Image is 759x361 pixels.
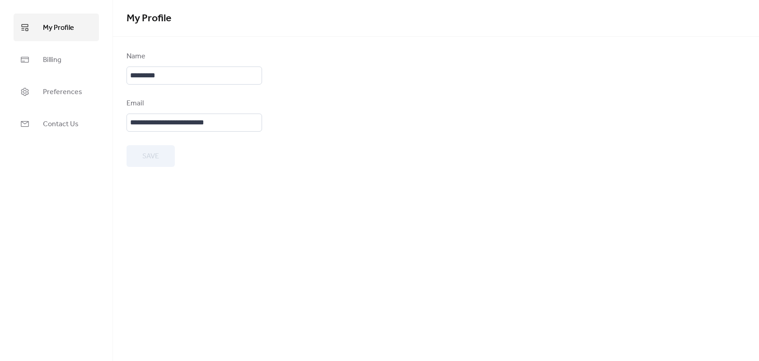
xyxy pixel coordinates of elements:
[43,21,74,35] span: My Profile
[43,85,82,99] span: Preferences
[126,51,260,62] div: Name
[43,117,79,131] span: Contact Us
[14,78,99,105] a: Preferences
[14,14,99,41] a: My Profile
[14,46,99,73] a: Billing
[43,53,61,67] span: Billing
[14,110,99,138] a: Contact Us
[126,98,260,109] div: Email
[126,9,171,28] span: My Profile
